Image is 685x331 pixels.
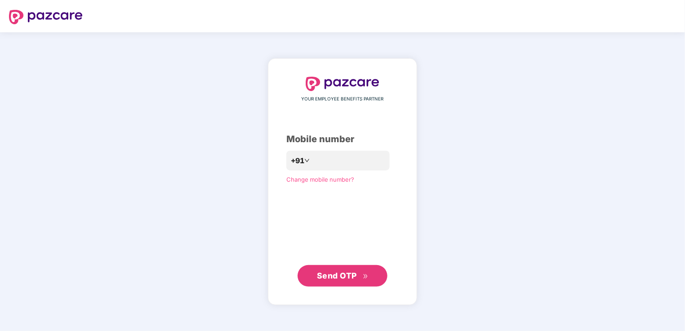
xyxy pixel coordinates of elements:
[298,265,387,287] button: Send OTPdouble-right
[9,10,83,24] img: logo
[317,271,357,280] span: Send OTP
[302,96,384,103] span: YOUR EMPLOYEE BENEFITS PARTNER
[363,274,369,279] span: double-right
[286,132,399,146] div: Mobile number
[291,155,304,166] span: +91
[304,158,310,163] span: down
[306,77,379,91] img: logo
[286,176,354,183] a: Change mobile number?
